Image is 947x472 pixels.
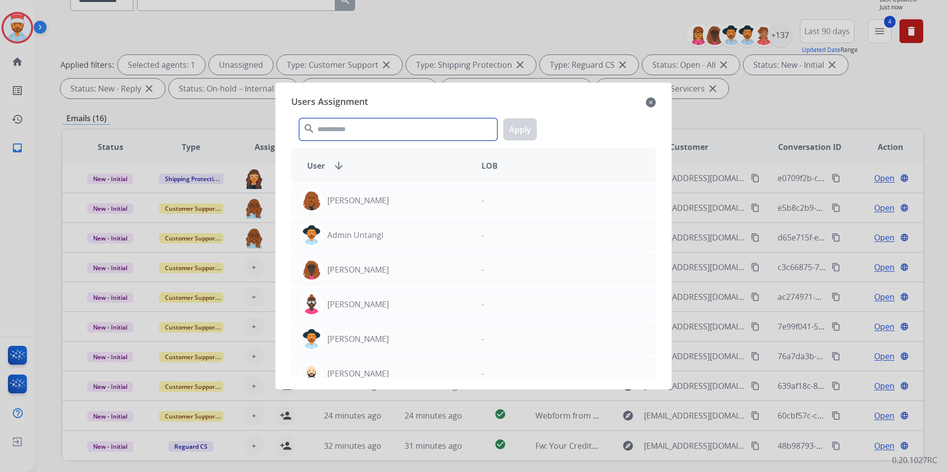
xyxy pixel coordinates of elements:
p: - [481,333,484,345]
span: Users Assignment [291,94,368,110]
p: [PERSON_NAME] [327,264,389,276]
p: - [481,194,484,206]
mat-icon: close [646,96,656,108]
p: [PERSON_NAME] [327,333,389,345]
p: - [481,264,484,276]
p: [PERSON_NAME] [327,298,389,310]
p: - [481,229,484,241]
p: - [481,368,484,379]
p: - [481,298,484,310]
span: LOB [481,160,498,172]
button: Apply [503,118,537,141]
p: Admin Untangl [327,229,383,241]
mat-icon: search [303,123,315,135]
p: [PERSON_NAME] [327,194,389,206]
mat-icon: arrow_downward [333,160,345,172]
p: [PERSON_NAME] [327,368,389,379]
div: User [299,160,473,172]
